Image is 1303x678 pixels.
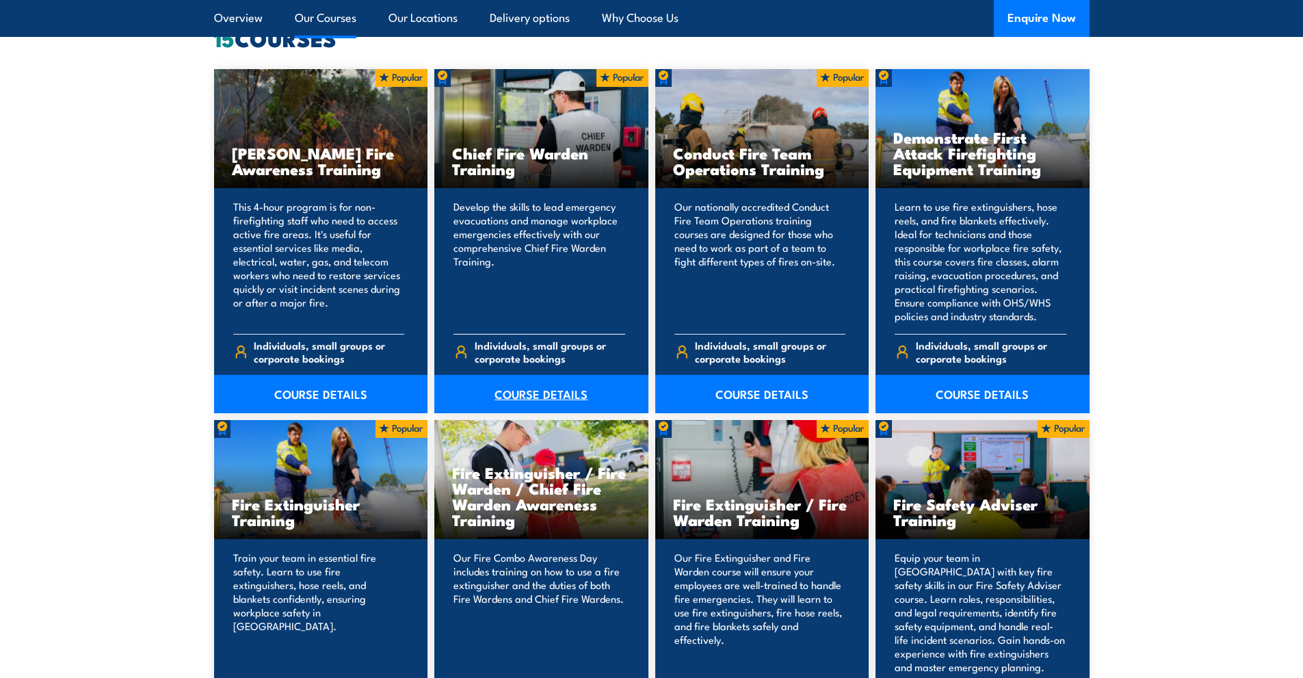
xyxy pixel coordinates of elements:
[452,465,631,527] h3: Fire Extinguisher / Fire Warden / Chief Fire Warden Awareness Training
[232,145,410,177] h3: [PERSON_NAME] Fire Awareness Training
[916,339,1066,365] span: Individuals, small groups or corporate bookings
[674,200,846,323] p: Our nationally accredited Conduct Fire Team Operations training courses are designed for those wh...
[233,200,405,323] p: This 4-hour program is for non-firefighting staff who need to access active fire areas. It's usef...
[475,339,625,365] span: Individuals, small groups or corporate bookings
[674,551,846,674] p: Our Fire Extinguisher and Fire Warden course will ensure your employees are well-trained to handl...
[695,339,845,365] span: Individuals, small groups or corporate bookings
[254,339,404,365] span: Individuals, small groups or corporate bookings
[893,496,1072,527] h3: Fire Safety Adviser Training
[453,551,625,674] p: Our Fire Combo Awareness Day includes training on how to use a fire extinguisher and the duties o...
[673,496,852,527] h3: Fire Extinguisher / Fire Warden Training
[893,129,1072,177] h3: Demonstrate First Attack Firefighting Equipment Training
[876,375,1090,413] a: COURSE DETAILS
[895,200,1066,323] p: Learn to use fire extinguishers, hose reels, and fire blankets effectively. Ideal for technicians...
[214,21,235,55] strong: 15
[452,145,631,177] h3: Chief Fire Warden Training
[232,496,410,527] h3: Fire Extinguisher Training
[214,375,428,413] a: COURSE DETAILS
[233,551,405,674] p: Train your team in essential fire safety. Learn to use fire extinguishers, hose reels, and blanke...
[655,375,869,413] a: COURSE DETAILS
[453,200,625,323] p: Develop the skills to lead emergency evacuations and manage workplace emergencies effectively wit...
[434,375,648,413] a: COURSE DETAILS
[895,551,1066,674] p: Equip your team in [GEOGRAPHIC_DATA] with key fire safety skills in our Fire Safety Adviser cours...
[214,28,1090,47] h2: COURSES
[673,145,852,177] h3: Conduct Fire Team Operations Training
